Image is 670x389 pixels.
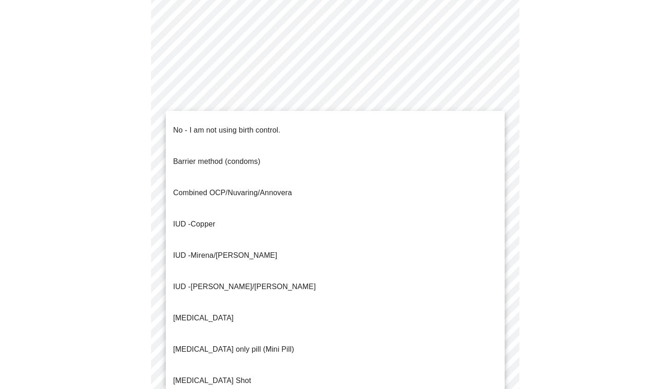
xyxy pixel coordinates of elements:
[191,251,277,259] span: Mirena/[PERSON_NAME]
[173,344,294,355] p: [MEDICAL_DATA] only pill (Mini Pill)
[173,219,215,230] p: Copper
[173,156,260,167] p: Barrier method (condoms)
[173,313,233,324] p: [MEDICAL_DATA]
[173,187,292,198] p: Combined OCP/Nuvaring/Annovera
[173,250,277,261] p: IUD -
[173,281,316,292] p: [PERSON_NAME]/[PERSON_NAME]
[173,125,280,136] p: No - I am not using birth control.
[173,220,191,228] span: IUD -
[173,283,191,290] span: IUD -
[173,375,251,386] p: [MEDICAL_DATA] Shot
